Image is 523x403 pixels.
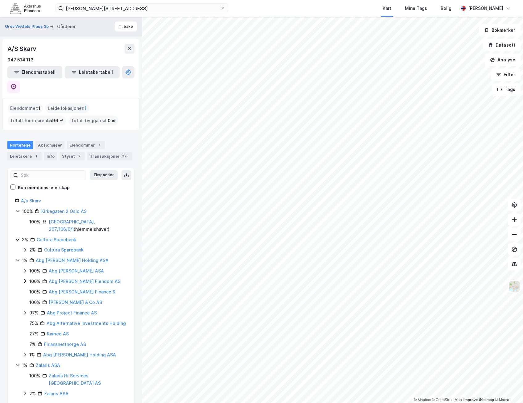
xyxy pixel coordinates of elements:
[485,54,521,66] button: Analyse
[87,152,132,160] div: Transaksjoner
[383,5,391,12] div: Kart
[22,257,27,264] div: 1%
[29,288,40,296] div: 100%
[68,116,118,126] div: Totalt byggareal :
[21,198,41,203] a: A/s Skarv
[57,23,76,30] div: Gårdeier
[483,39,521,51] button: Datasett
[45,103,89,113] div: Leide lokasjoner :
[7,152,42,160] div: Leietakere
[47,310,97,315] a: Abg Project Finance AS
[29,309,39,317] div: 97%
[36,258,109,263] a: Abg [PERSON_NAME] Holding ASA
[492,373,523,403] iframe: Chat Widget
[22,208,33,215] div: 100%
[18,184,70,191] div: Kun eiendoms-eierskap
[463,398,494,402] a: Improve this map
[7,66,62,78] button: Eiendomstabell
[33,153,39,159] div: 1
[49,117,64,124] span: 596 ㎡
[492,373,523,403] div: Kontrollprogram for chat
[115,22,137,31] button: Tilbake
[492,83,521,96] button: Tags
[29,330,39,338] div: 27%
[76,153,82,159] div: 2
[38,105,40,112] span: 1
[49,289,115,294] a: Abg [PERSON_NAME] Finance &
[44,152,57,160] div: Info
[441,5,451,12] div: Bolig
[29,218,40,226] div: 100%
[43,352,116,357] a: Abg [PERSON_NAME] Holding ASA
[8,116,66,126] div: Totalt tomteareal :
[37,237,76,242] a: Cultura Sparebank
[29,278,40,285] div: 100%
[108,117,116,124] span: 0 ㎡
[44,342,86,347] a: Finansnettnorge AS
[10,3,41,14] img: akershus-eiendom-logo.9091f326c980b4bce74ccdd9f866810c.svg
[29,320,38,327] div: 75%
[29,246,36,254] div: 2%
[49,279,121,284] a: Abg [PERSON_NAME] Eiendom AS
[29,351,35,359] div: 1%
[7,56,34,64] div: 947 514 113
[84,105,87,112] span: 1
[29,372,40,380] div: 100%
[405,5,427,12] div: Mine Tags
[29,267,40,275] div: 100%
[29,390,36,397] div: 2%
[63,4,220,13] input: Søk på adresse, matrikkel, gårdeiere, leietakere eller personer
[44,247,84,252] a: Cultura Sparebank
[121,153,130,159] div: 325
[49,300,102,305] a: [PERSON_NAME] & Co AS
[60,152,85,160] div: Styret
[468,5,503,12] div: [PERSON_NAME]
[479,24,521,36] button: Bokmerker
[65,66,120,78] button: Leietakertabell
[29,341,36,348] div: 7%
[491,69,521,81] button: Filter
[35,141,64,149] div: Aksjonærer
[5,23,50,30] button: Grev Wedels Plass 3b
[414,398,431,402] a: Mapbox
[7,141,33,149] div: Portefølje
[36,363,60,368] a: Zalaris ASA
[49,219,95,232] a: [GEOGRAPHIC_DATA], 207/106/0/1
[509,280,520,292] img: Z
[67,141,105,149] div: Eiendommer
[49,268,104,273] a: Abg [PERSON_NAME] ASA
[18,171,86,180] input: Søk
[22,362,27,369] div: 1%
[7,44,38,54] div: A/S Skarv
[44,391,68,396] a: Zalaris ASA
[432,398,462,402] a: OpenStreetMap
[22,236,28,243] div: 3%
[47,321,126,326] a: Abg Alternative Investments Holding
[47,331,69,336] a: Kameo AS
[41,209,87,214] a: Kirkegaten 2 Oslo AS
[96,142,102,148] div: 1
[49,218,127,233] div: ( hjemmelshaver )
[29,299,40,306] div: 100%
[8,103,43,113] div: Eiendommer :
[49,373,101,386] a: Zalaris Hr Services [GEOGRAPHIC_DATA] AS
[90,170,118,180] button: Ekspander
